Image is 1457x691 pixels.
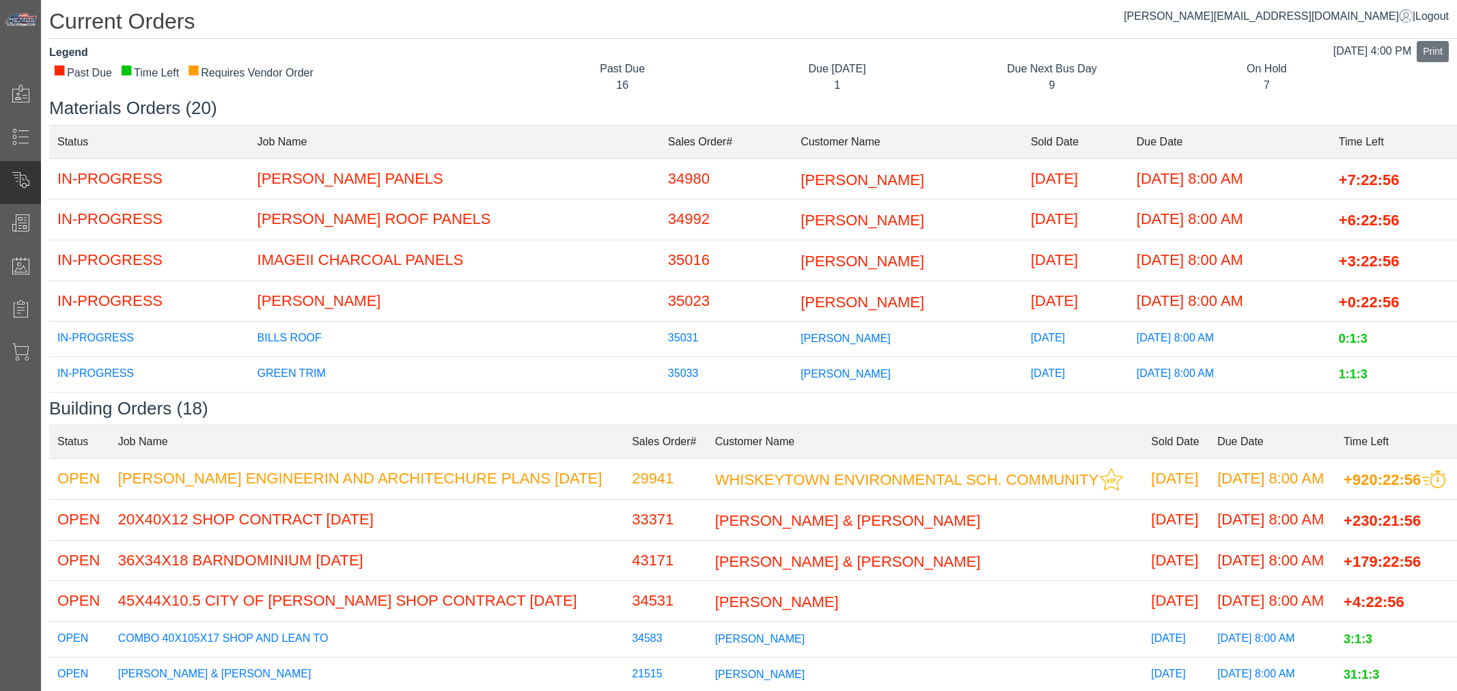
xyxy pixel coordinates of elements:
[1339,171,1400,188] span: +7:22:56
[1124,10,1413,22] a: [PERSON_NAME][EMAIL_ADDRESS][DOMAIN_NAME]
[740,61,934,77] div: Due [DATE]
[1339,293,1400,310] span: +0:22:56
[1128,240,1331,281] td: [DATE] 8:00 AM
[1143,581,1209,622] td: [DATE]
[1143,540,1209,581] td: [DATE]
[1128,281,1331,322] td: [DATE] 8:00 AM
[1100,468,1123,491] img: This customer should be prioritized
[1169,77,1363,94] div: 7
[801,253,924,270] span: [PERSON_NAME]
[740,77,934,94] div: 1
[110,622,624,658] td: COMBO 40X105X17 SHOP AND LEAN TO
[49,540,110,581] td: OPEN
[525,77,719,94] div: 16
[715,552,981,569] span: [PERSON_NAME] & [PERSON_NAME]
[249,158,660,199] td: [PERSON_NAME] PANELS
[1339,332,1368,345] span: 0:1:3
[1143,499,1209,540] td: [DATE]
[249,322,660,357] td: BILLS ROOF
[49,322,249,357] td: IN-PROGRESS
[1023,281,1128,322] td: [DATE]
[1023,158,1128,199] td: [DATE]
[1128,322,1331,357] td: [DATE] 8:00 AM
[715,668,805,680] span: [PERSON_NAME]
[1209,622,1335,658] td: [DATE] 8:00 AM
[249,125,660,158] td: Job Name
[49,46,88,58] strong: Legend
[624,425,706,458] td: Sales Order#
[715,470,1099,488] span: WHISKEYTOWN ENVIRONMENTAL SCH. COMMUNITY
[660,158,792,199] td: 34980
[660,393,792,428] td: 35034
[1331,125,1457,158] td: Time Left
[1339,253,1400,270] span: +3:22:56
[624,581,706,622] td: 34531
[1143,622,1209,658] td: [DATE]
[1209,458,1335,499] td: [DATE] 8:00 AM
[1124,8,1449,25] div: |
[660,199,792,240] td: 34992
[1344,593,1404,610] span: +4:22:56
[715,512,981,529] span: [PERSON_NAME] & [PERSON_NAME]
[49,393,249,428] td: IN-PROGRESS
[1344,668,1379,681] span: 31:1:3
[1209,581,1335,622] td: [DATE] 8:00 AM
[1209,499,1335,540] td: [DATE] 8:00 AM
[49,98,1457,119] h3: Materials Orders (20)
[49,125,249,158] td: Status
[1344,512,1421,529] span: +230:21:56
[955,77,1149,94] div: 9
[49,458,110,499] td: OPEN
[1344,552,1421,569] span: +179:22:56
[624,540,706,581] td: 43171
[187,65,314,81] div: Requires Vendor Order
[525,61,719,77] div: Past Due
[249,281,660,322] td: [PERSON_NAME]
[110,425,624,458] td: Job Name
[1023,240,1128,281] td: [DATE]
[801,293,924,310] span: [PERSON_NAME]
[1333,45,1411,57] span: [DATE] 4:00 PM
[49,240,249,281] td: IN-PROGRESS
[1023,357,1128,393] td: [DATE]
[110,540,624,581] td: 36X34X18 BARNDOMINIUM [DATE]
[249,393,660,428] td: STANLEYS PANEL
[249,357,660,393] td: GREEN TRIM
[660,240,792,281] td: 35016
[49,425,110,458] td: Status
[707,425,1143,458] td: Customer Name
[792,125,1023,158] td: Customer Name
[49,199,249,240] td: IN-PROGRESS
[801,333,891,344] span: [PERSON_NAME]
[1415,10,1449,22] span: Logout
[660,322,792,357] td: 35031
[1128,357,1331,393] td: [DATE] 8:00 AM
[49,398,1457,419] h3: Building Orders (18)
[1128,199,1331,240] td: [DATE] 8:00 AM
[1209,540,1335,581] td: [DATE] 8:00 AM
[1339,367,1368,381] span: 1:1:3
[1209,425,1335,458] td: Due Date
[660,125,792,158] td: Sales Order#
[49,581,110,622] td: OPEN
[53,65,66,74] div: ■
[49,499,110,540] td: OPEN
[624,622,706,658] td: 34583
[1128,125,1331,158] td: Due Date
[660,281,792,322] td: 35023
[801,171,924,188] span: [PERSON_NAME]
[110,581,624,622] td: 45X44X10.5 CITY OF [PERSON_NAME] SHOP CONTRACT [DATE]
[187,65,199,74] div: ■
[801,368,891,380] span: [PERSON_NAME]
[49,281,249,322] td: IN-PROGRESS
[1335,425,1457,458] td: Time Left
[110,458,624,499] td: [PERSON_NAME] ENGINEERIN AND ARCHITECHURE PLANS [DATE]
[1169,61,1363,77] div: On Hold
[1344,632,1372,646] span: 3:1:3
[1023,125,1128,158] td: Sold Date
[1023,199,1128,240] td: [DATE]
[110,499,624,540] td: 20X40X12 SHOP CONTRACT [DATE]
[1417,41,1449,62] button: Print
[49,622,110,658] td: OPEN
[715,633,805,645] span: [PERSON_NAME]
